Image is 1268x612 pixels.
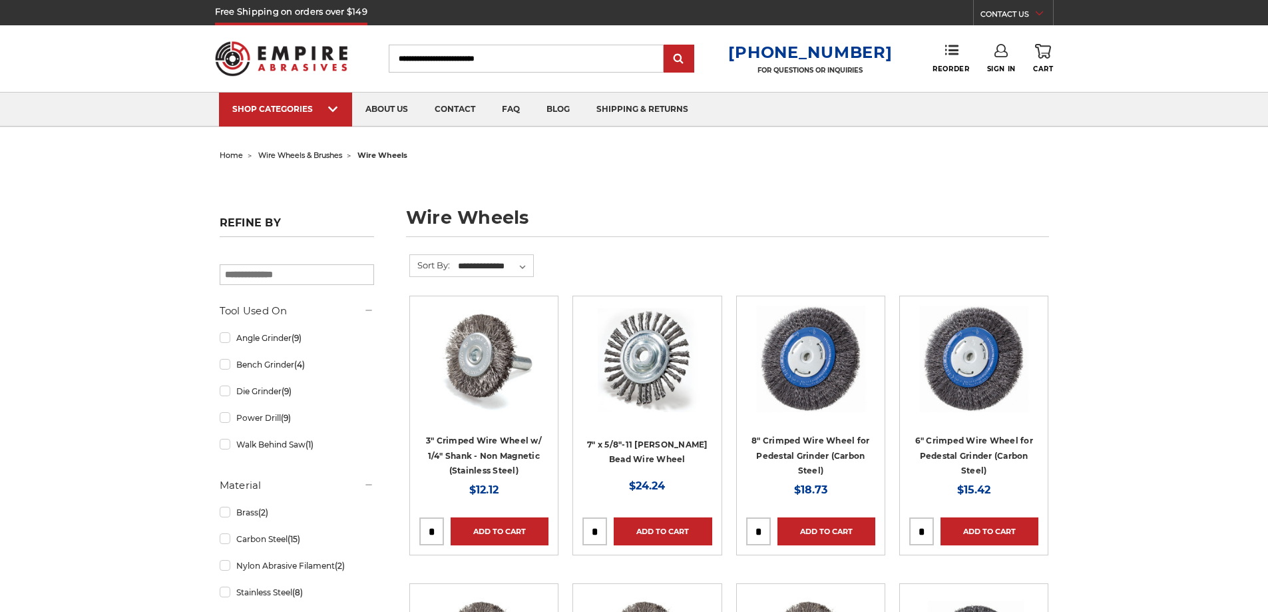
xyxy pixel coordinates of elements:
[933,65,969,73] span: Reorder
[431,306,537,412] img: Crimped Wire Wheel with Shank Non Magnetic
[292,587,303,597] span: (8)
[587,440,708,465] a: 7" x 5/8"-11 [PERSON_NAME] Bead Wire Wheel
[755,306,867,412] img: 8" Crimped Wire Wheel for Pedestal Grinder
[426,436,542,475] a: 3" Crimped Wire Wheel w/ 1/4" Shank - Non Magnetic (Stainless Steel)
[335,561,345,571] span: (2)
[215,33,348,85] img: Empire Abrasives
[220,554,374,577] a: Nylon Abrasive Filament(2)
[456,256,533,276] select: Sort By:
[352,93,421,127] a: about us
[728,66,892,75] p: FOR QUESTIONS OR INQUIRIES
[582,306,712,435] a: 7" x 5/8"-11 Stringer Bead Wire Wheel
[258,507,268,517] span: (2)
[220,380,374,403] a: Die Grinder(9)
[357,151,407,160] span: wire wheels
[220,406,374,430] a: Power Drill(9)
[533,93,583,127] a: blog
[909,306,1038,435] a: 6" Crimped Wire Wheel for Pedestal Grinder
[746,306,875,435] a: 8" Crimped Wire Wheel for Pedestal Grinder
[918,306,1030,412] img: 6" Crimped Wire Wheel for Pedestal Grinder
[220,477,374,493] h5: Material
[232,104,339,114] div: SHOP CATEGORIES
[220,527,374,551] a: Carbon Steel(15)
[288,534,300,544] span: (15)
[421,93,489,127] a: contact
[629,479,665,492] span: $24.24
[282,386,292,396] span: (9)
[957,483,990,496] span: $15.42
[220,433,374,456] a: Walk Behind Saw(1)
[915,436,1033,475] a: 6" Crimped Wire Wheel for Pedestal Grinder (Carbon Steel)
[1033,65,1053,73] span: Cart
[666,46,692,73] input: Submit
[306,440,314,450] span: (1)
[220,216,374,237] h5: Refine by
[794,483,827,496] span: $18.73
[406,208,1049,237] h1: wire wheels
[751,436,869,475] a: 8" Crimped Wire Wheel for Pedestal Grinder (Carbon Steel)
[933,44,969,73] a: Reorder
[980,7,1053,25] a: CONTACT US
[583,93,702,127] a: shipping & returns
[281,413,291,423] span: (9)
[220,581,374,604] a: Stainless Steel(8)
[410,255,450,275] label: Sort By:
[419,306,548,435] a: Crimped Wire Wheel with Shank Non Magnetic
[220,303,374,319] h5: Tool Used On
[987,65,1016,73] span: Sign In
[941,517,1038,545] a: Add to Cart
[489,93,533,127] a: faq
[777,517,875,545] a: Add to Cart
[594,306,700,412] img: 7" x 5/8"-11 Stringer Bead Wire Wheel
[220,501,374,524] a: Brass(2)
[469,483,499,496] span: $12.12
[220,151,243,160] a: home
[292,333,302,343] span: (9)
[728,43,892,62] a: [PHONE_NUMBER]
[294,360,305,370] span: (4)
[451,517,548,545] a: Add to Cart
[614,517,712,545] a: Add to Cart
[258,151,342,160] a: wire wheels & brushes
[220,326,374,350] a: Angle Grinder(9)
[220,353,374,376] a: Bench Grinder(4)
[1033,44,1053,73] a: Cart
